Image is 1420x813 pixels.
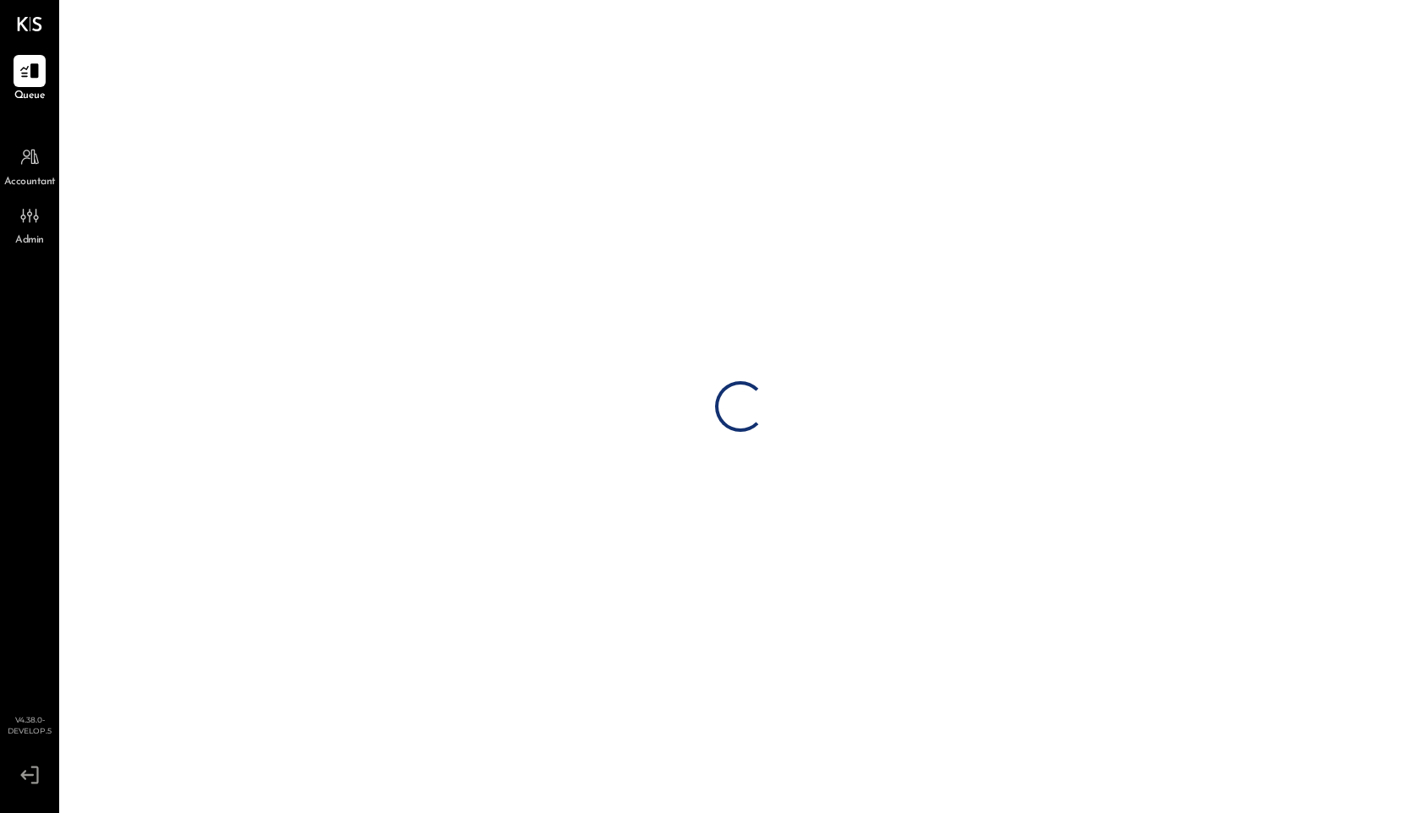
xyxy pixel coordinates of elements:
span: Accountant [4,175,56,190]
span: Admin [15,233,44,248]
span: Queue [14,89,46,104]
a: Queue [1,55,58,104]
a: Admin [1,199,58,248]
a: Accountant [1,141,58,190]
